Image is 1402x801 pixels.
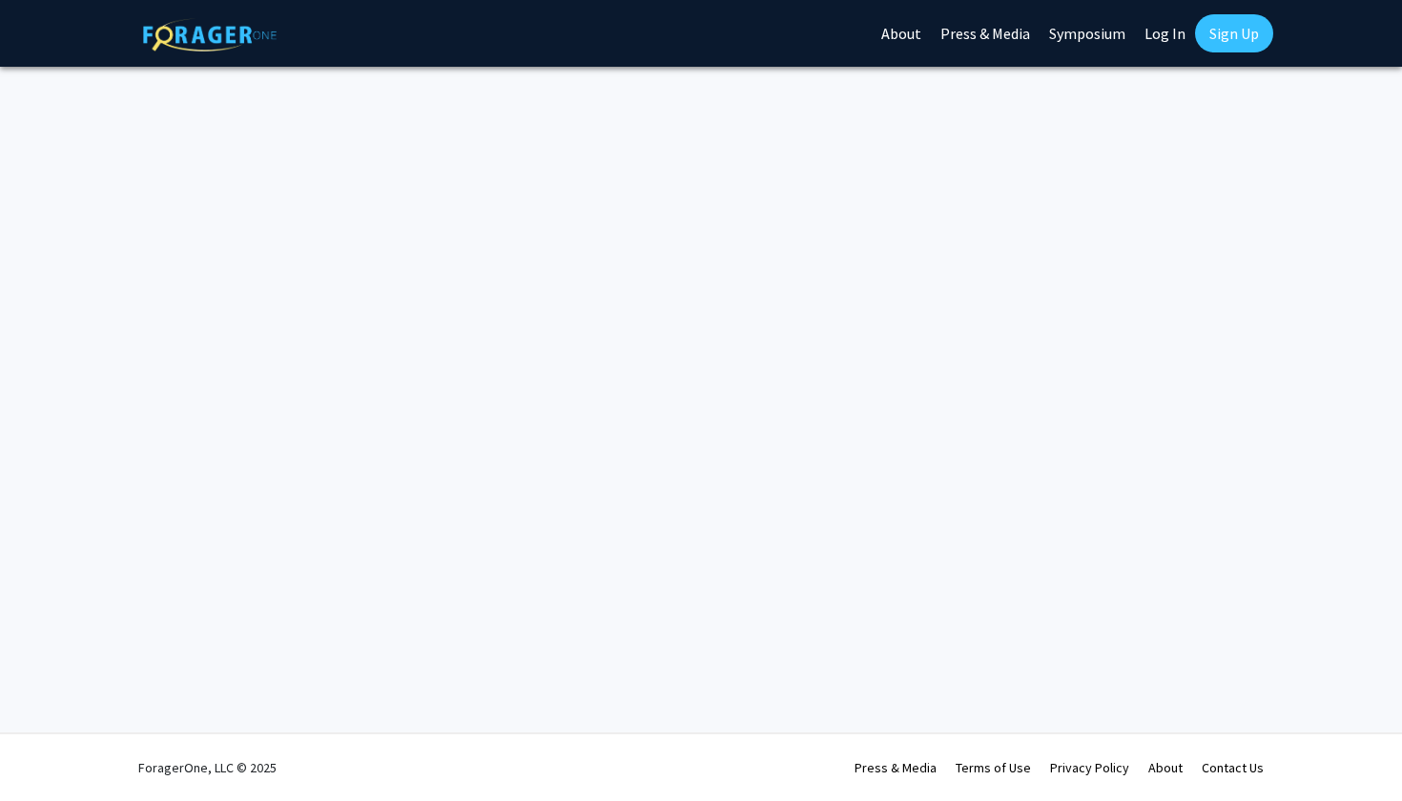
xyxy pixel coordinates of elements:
a: About [1148,759,1183,776]
a: Press & Media [855,759,937,776]
img: ForagerOne Logo [143,18,277,51]
a: Contact Us [1202,759,1264,776]
a: Terms of Use [956,759,1031,776]
a: Privacy Policy [1050,759,1129,776]
a: Sign Up [1195,14,1273,52]
div: ForagerOne, LLC © 2025 [138,734,277,801]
